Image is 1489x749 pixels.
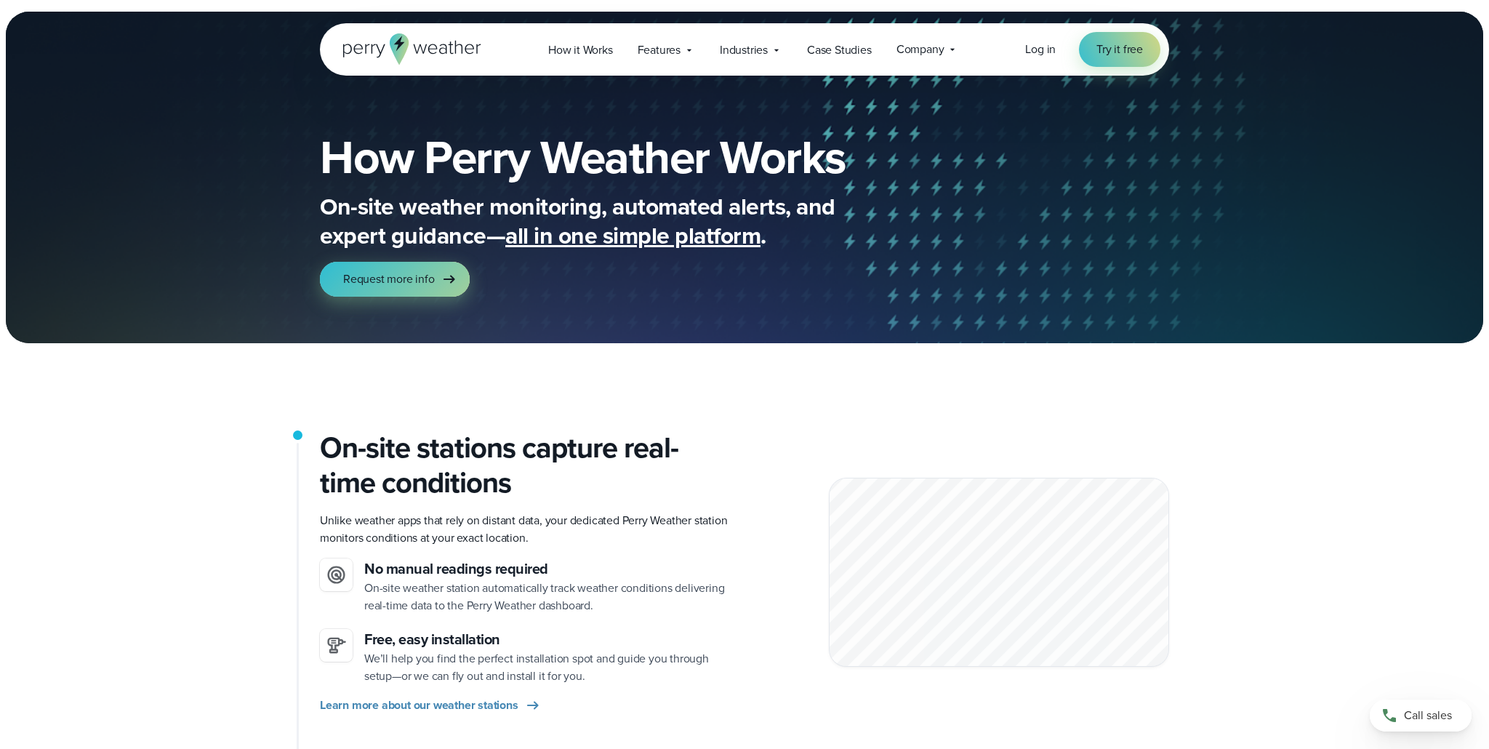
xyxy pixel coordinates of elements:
[1370,700,1472,732] a: Call sales
[364,650,733,685] p: We’ll help you find the perfect installation spot and guide you through setup—or we can fly out a...
[536,35,625,65] a: How it Works
[548,41,613,59] span: How it Works
[343,271,435,288] span: Request more info
[320,262,470,297] a: Request more info
[1025,41,1056,57] span: Log in
[364,558,733,580] h3: No manual readings required
[1079,32,1160,67] a: Try it free
[320,192,902,250] p: On-site weather monitoring, automated alerts, and expert guidance— .
[320,697,542,714] a: Learn more about our weather stations
[320,512,733,547] p: Unlike weather apps that rely on distant data, your dedicated Perry Weather station monitors cond...
[320,134,951,180] h1: How Perry Weather Works
[320,430,733,500] h2: On-site stations capture real-time conditions
[1096,41,1143,58] span: Try it free
[1404,707,1452,724] span: Call sales
[795,35,884,65] a: Case Studies
[320,697,518,714] span: Learn more about our weather stations
[364,580,733,614] p: On-site weather station automatically track weather conditions delivering real-time data to the P...
[505,218,760,253] span: all in one simple platform
[364,629,733,650] h3: Free, easy installation
[807,41,872,59] span: Case Studies
[720,41,768,59] span: Industries
[896,41,944,58] span: Company
[1025,41,1056,58] a: Log in
[638,41,681,59] span: Features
